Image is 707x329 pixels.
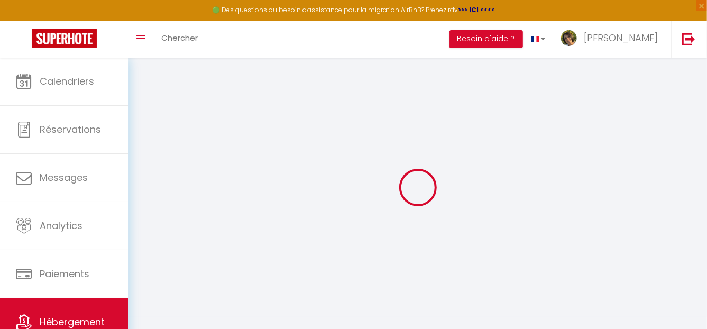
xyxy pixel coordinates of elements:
span: Calendriers [40,75,94,88]
span: Messages [40,171,88,184]
img: logout [682,32,695,45]
a: Chercher [153,21,206,58]
img: Super Booking [32,29,97,48]
span: Analytics [40,219,82,232]
img: ... [561,30,577,46]
button: Besoin d'aide ? [449,30,523,48]
span: Réservations [40,123,101,136]
a: >>> ICI <<<< [458,5,495,14]
span: Hébergement [40,315,105,328]
a: ... [PERSON_NAME] [553,21,671,58]
span: Paiements [40,267,89,280]
span: [PERSON_NAME] [584,31,658,44]
span: Chercher [161,32,198,43]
